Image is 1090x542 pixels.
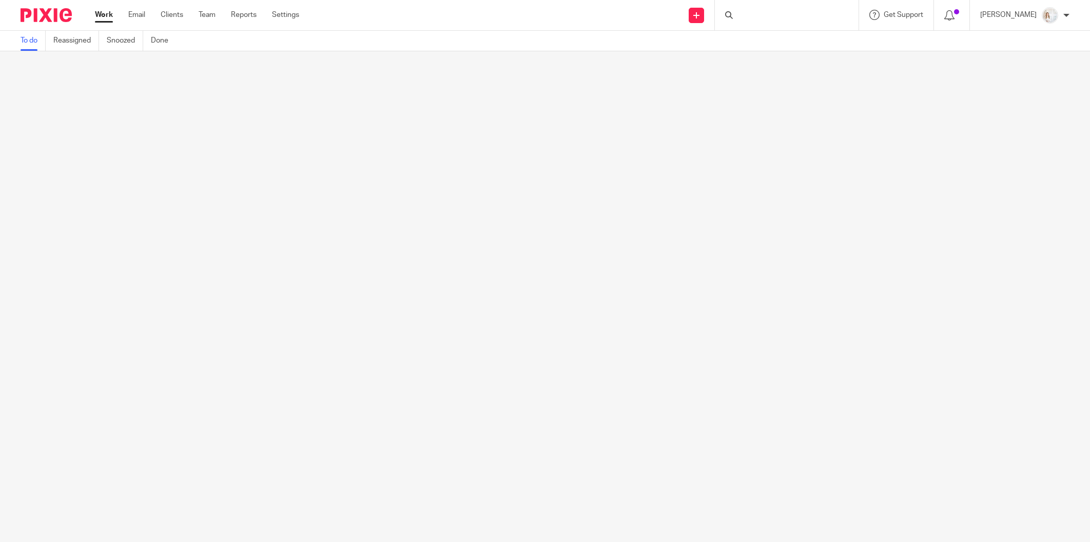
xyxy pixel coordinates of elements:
[128,10,145,20] a: Email
[161,10,183,20] a: Clients
[107,31,143,51] a: Snoozed
[53,31,99,51] a: Reassigned
[21,8,72,22] img: Pixie
[95,10,113,20] a: Work
[199,10,216,20] a: Team
[21,31,46,51] a: To do
[151,31,176,51] a: Done
[884,11,923,18] span: Get Support
[272,10,299,20] a: Settings
[980,10,1037,20] p: [PERSON_NAME]
[1042,7,1058,24] img: Image.jpeg
[231,10,257,20] a: Reports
